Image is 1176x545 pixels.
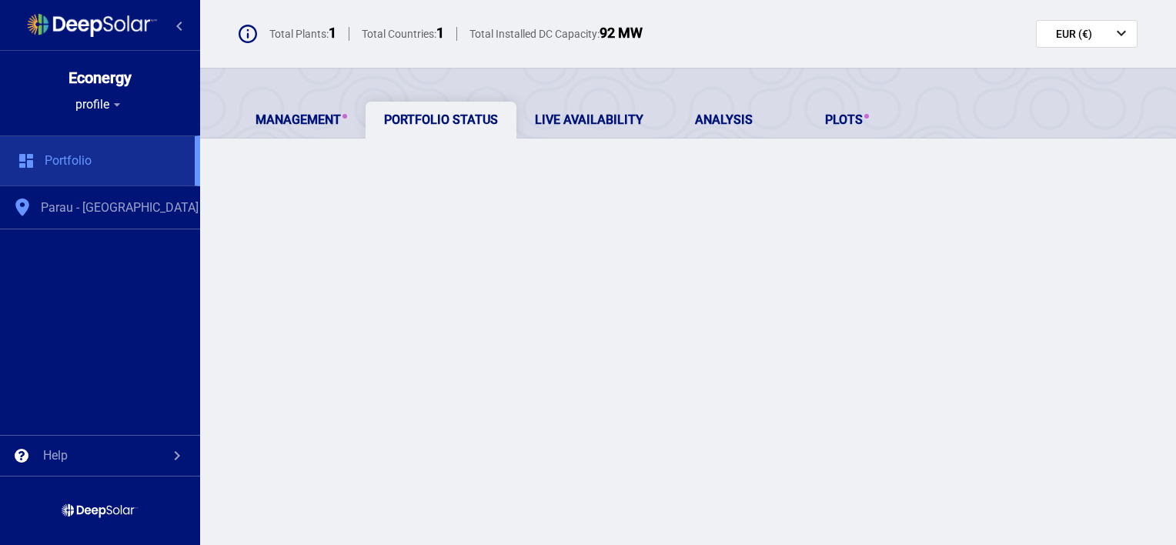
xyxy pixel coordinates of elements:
[600,25,643,41] span: 92 MW
[516,102,662,139] a: Live Availability
[1112,24,1131,42] mat-icon: keyboard_arrow_down
[366,102,516,139] a: Portfolio Status
[349,27,457,41] div: Total Countries:
[329,25,336,41] span: 1
[436,25,444,41] span: 1
[170,17,189,35] mat-icon: chevron_left
[257,27,349,41] div: Total Plants:
[457,27,655,41] div: Total Installed DC Capacity:
[237,102,366,139] a: Management
[68,70,132,85] div: Econergy
[43,448,68,463] div: Help
[109,97,125,112] mat-icon: arrow_drop_down
[785,102,908,139] a: Plots
[75,97,109,112] span: profile
[168,446,186,465] mat-icon: chevron_right
[45,153,92,169] span: Portfolio
[1056,26,1092,42] span: EUR (€)
[662,102,785,139] a: Analysis
[41,200,199,216] span: Parau - Romania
